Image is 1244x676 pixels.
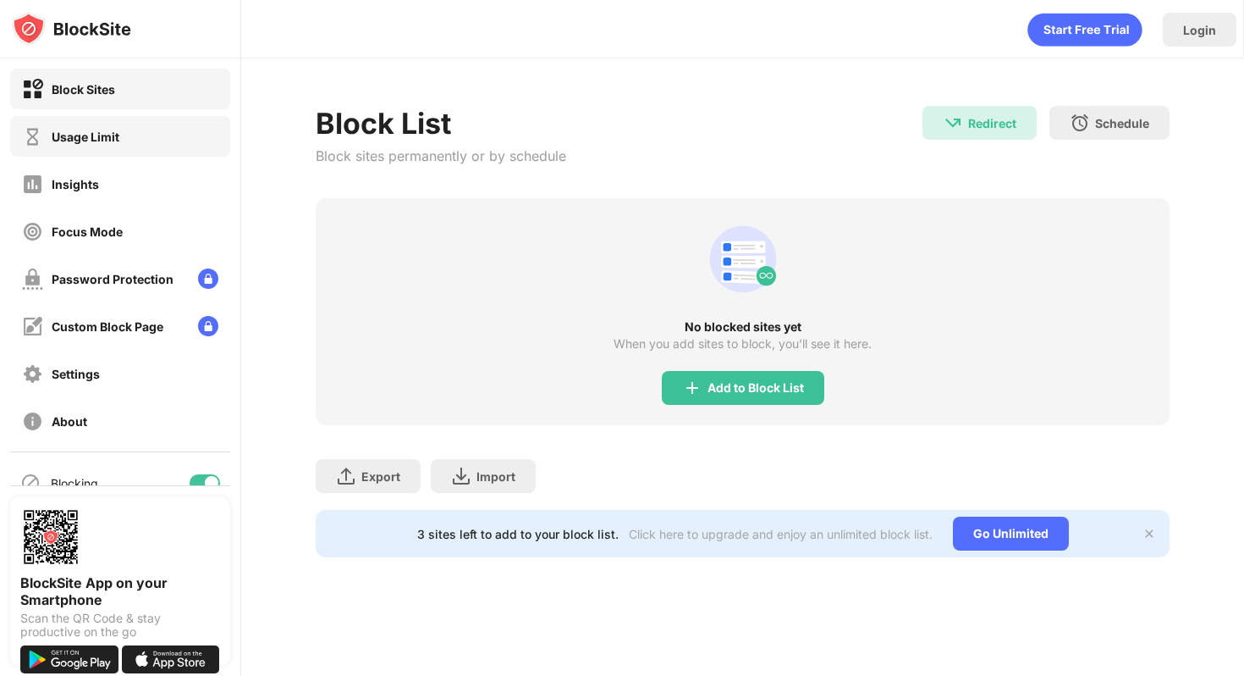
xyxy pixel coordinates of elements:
[22,411,43,432] img: about-off.svg
[20,612,220,639] div: Scan the QR Code & stay productive on the go
[22,363,43,385] img: settings-off.svg
[1095,116,1149,130] div: Schedule
[20,646,118,673] img: get-it-on-google-play.svg
[1027,13,1142,47] div: animation
[22,316,43,337] img: customize-block-page-off.svg
[122,646,220,673] img: download-on-the-app-store.svg
[52,319,163,334] div: Custom Block Page
[629,527,933,541] div: Click here to upgrade and enjoy an unlimited block list.
[22,126,43,147] img: time-usage-off.svg
[417,527,619,541] div: 3 sites left to add to your block list.
[20,473,41,493] img: blocking-icon.svg
[361,469,400,484] div: Export
[22,174,43,195] img: insights-off.svg
[22,79,43,100] img: block-on.svg
[702,219,784,300] div: animation
[614,337,872,351] div: When you add sites to block, you’ll see it here.
[52,367,100,381] div: Settings
[1183,23,1216,37] div: Login
[51,476,98,490] div: Blocking
[198,316,218,336] img: lock-menu.svg
[22,269,43,290] img: password-protection-off.svg
[52,82,115,97] div: Block Sites
[968,116,1016,130] div: Redirect
[316,320,1170,334] div: No blocked sites yet
[20,574,220,608] div: BlockSite App on your Smartphone
[52,130,119,144] div: Usage Limit
[52,272,173,286] div: Password Protection
[52,414,87,429] div: About
[1142,527,1156,540] img: x-button.svg
[316,147,566,164] div: Block sites permanently or by schedule
[20,507,81,568] img: options-page-qr-code.png
[22,221,43,242] img: focus-off.svg
[52,224,123,239] div: Focus Mode
[52,177,99,191] div: Insights
[707,381,804,395] div: Add to Block List
[476,469,515,484] div: Import
[198,269,218,289] img: lock-menu.svg
[953,517,1069,551] div: Go Unlimited
[12,12,131,46] img: logo-blocksite.svg
[316,106,566,141] div: Block List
